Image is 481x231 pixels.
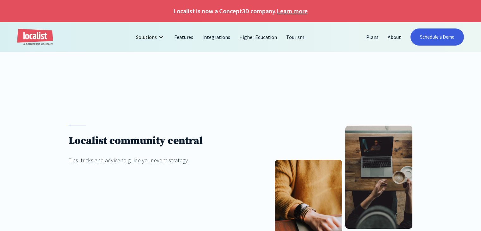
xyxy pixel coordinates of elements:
h1: Localist community central [69,134,223,147]
div: Solutions [131,29,170,45]
a: Learn more [277,6,308,16]
a: Features [170,29,198,45]
div: Solutions [136,33,157,41]
a: Schedule a Demo [410,28,464,46]
a: home [17,29,53,46]
a: Integrations [198,29,235,45]
a: Higher Education [235,29,282,45]
a: Tourism [282,29,309,45]
a: Plans [362,29,383,45]
div: Tips, tricks and advice to guide your event strategy. [69,156,223,165]
a: About [383,29,406,45]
